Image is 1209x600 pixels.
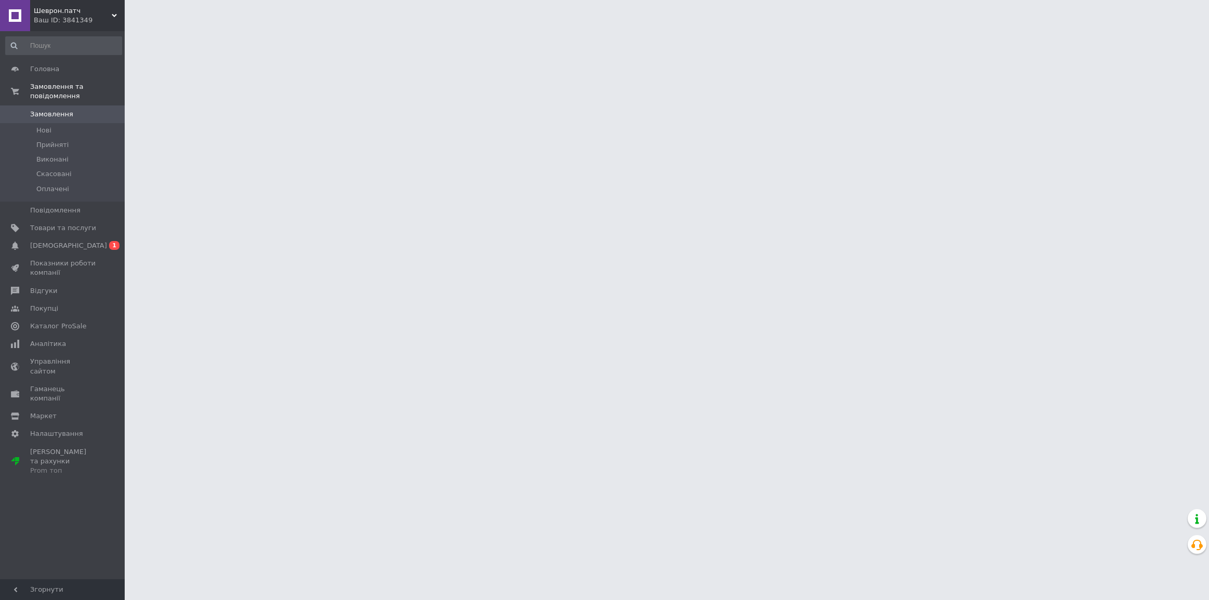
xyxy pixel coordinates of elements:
[36,140,69,150] span: Прийняті
[36,126,51,135] span: Нові
[30,384,96,403] span: Гаманець компанії
[36,155,69,164] span: Виконані
[30,223,96,233] span: Товари та послуги
[30,110,73,119] span: Замовлення
[36,169,72,179] span: Скасовані
[30,241,107,250] span: [DEMOGRAPHIC_DATA]
[30,64,59,74] span: Головна
[30,82,125,101] span: Замовлення та повідомлення
[30,206,81,215] span: Повідомлення
[30,259,96,277] span: Показники роботи компанії
[30,466,96,475] div: Prom топ
[36,184,69,194] span: Оплачені
[30,304,58,313] span: Покупці
[30,322,86,331] span: Каталог ProSale
[30,357,96,376] span: Управління сайтом
[109,241,119,250] span: 1
[34,6,112,16] span: Шеврон.патч
[5,36,122,55] input: Пошук
[30,411,57,421] span: Маркет
[30,339,66,349] span: Аналітика
[30,429,83,438] span: Налаштування
[34,16,125,25] div: Ваш ID: 3841349
[30,286,57,296] span: Відгуки
[30,447,96,476] span: [PERSON_NAME] та рахунки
